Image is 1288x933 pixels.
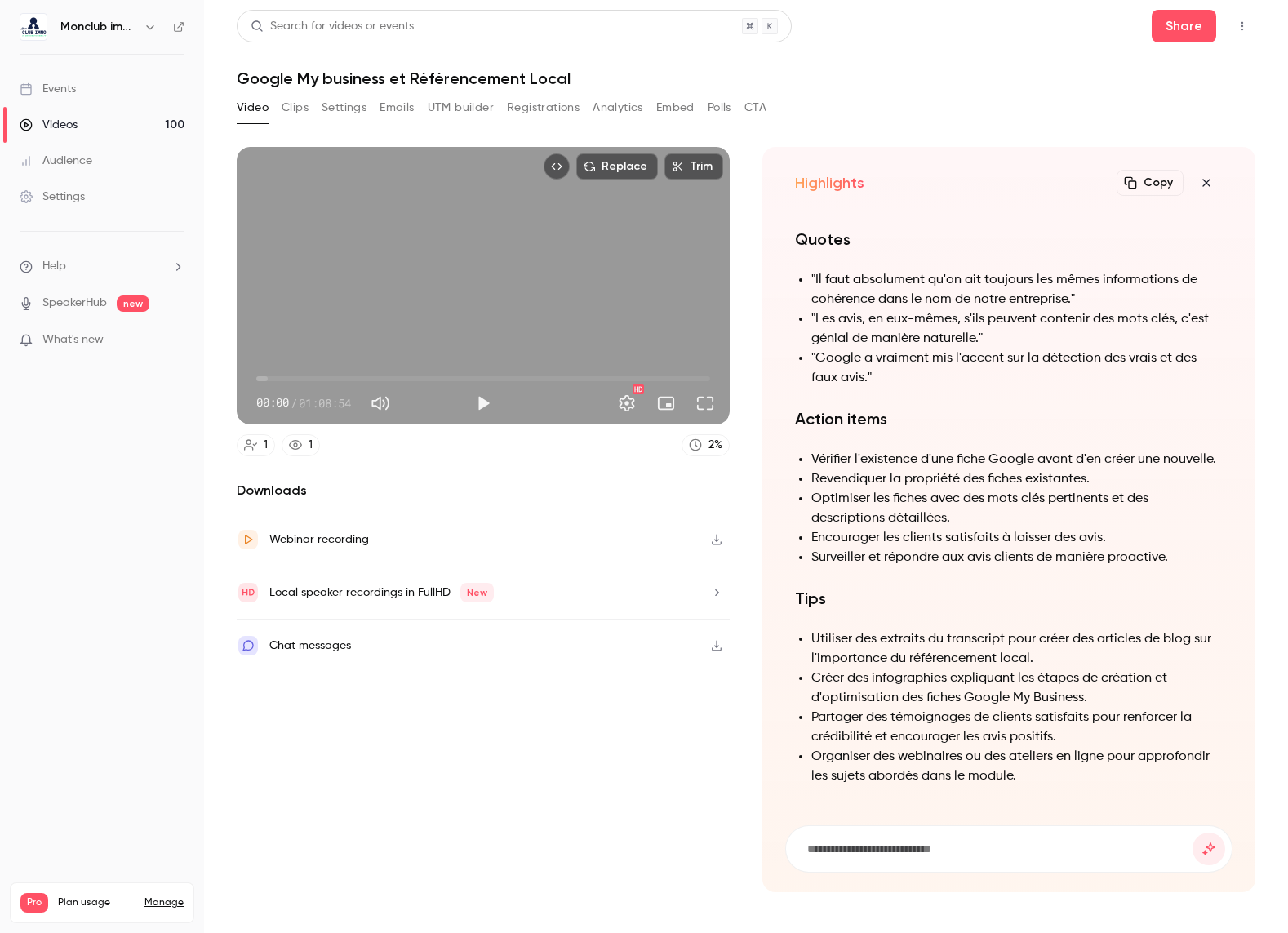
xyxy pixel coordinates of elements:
[811,708,1223,747] li: Partager des témoignages de clients satisfaits pour renforcer la crédibilité et encourager les av...
[237,95,269,121] button: Video
[795,407,1223,430] h1: Action items
[664,153,723,180] button: Trim
[811,309,1223,349] li: "Les avis, en eux-mêmes, s'ils peuvent contenir des mots clés, c'est génial de manière naturelle."
[795,587,1223,610] h1: Tips
[708,95,731,121] button: Polls
[20,893,48,913] span: Pro
[256,394,351,411] div: 00:00
[576,153,658,180] button: Replace
[811,747,1223,786] li: Organiser des webinaires ou des ateliers en ligne pour approfondir les sujets abordés dans le mod...
[42,258,66,275] span: Help
[237,69,1255,88] h1: Google My business et Référencement Local
[269,530,369,549] div: Webinar recording
[689,387,722,420] button: Full screen
[20,153,92,169] div: Audience
[811,349,1223,388] li: "Google a vraiment mis l'accent sur la détection des vrais et des faux avis."
[744,95,766,121] button: CTA
[309,437,313,454] div: 1
[1152,10,1216,42] button: Share
[795,228,1223,251] h1: Quotes
[811,629,1223,669] li: Utiliser des extraits du transcript pour créer des articles de blog sur l'importance du référence...
[544,153,570,180] button: Embed video
[117,295,149,312] span: new
[611,387,643,420] button: Settings
[256,394,289,411] span: 00:00
[237,434,275,456] a: 1
[282,95,309,121] button: Clips
[20,117,78,133] div: Videos
[811,469,1223,489] li: Revendiquer la propriété des fiches existantes.
[60,19,137,35] h6: Monclub immo
[251,18,414,35] div: Search for videos or events
[811,489,1223,528] li: Optimiser les fiches avec des mots clés pertinents et des descriptions détaillées.
[460,583,494,602] span: New
[299,394,351,411] span: 01:08:54
[58,896,135,909] span: Plan usage
[380,95,414,121] button: Emails
[144,896,184,909] a: Manage
[1117,170,1184,196] button: Copy
[467,387,500,420] button: Play
[282,434,320,456] a: 1
[165,333,184,348] iframe: Noticeable Trigger
[708,437,722,454] div: 2 %
[811,450,1223,469] li: Vérifier l'existence d'une fiche Google avant d'en créer une nouvelle.
[811,669,1223,708] li: Créer des infographies expliquant les étapes de création et d'optimisation des fiches Google My B...
[237,481,730,500] h2: Downloads
[795,173,864,193] h2: Highlights
[633,384,644,394] div: HD
[322,95,366,121] button: Settings
[811,528,1223,548] li: Encourager les clients satisfaits à laisser des avis.
[20,81,76,97] div: Events
[269,583,494,602] div: Local speaker recordings in FullHD
[811,548,1223,567] li: Surveiller et répondre aux avis clients de manière proactive.
[20,189,85,205] div: Settings
[650,387,682,420] button: Turn on miniplayer
[428,95,494,121] button: UTM builder
[1229,13,1255,39] button: Top Bar Actions
[507,95,580,121] button: Registrations
[20,14,47,40] img: Monclub immo
[682,434,730,456] a: 2%
[264,437,268,454] div: 1
[42,331,104,349] span: What's new
[42,295,107,312] a: SpeakerHub
[291,394,297,411] span: /
[364,387,397,420] button: Mute
[656,95,695,121] button: Embed
[20,258,184,275] li: help-dropdown-opener
[593,95,643,121] button: Analytics
[811,270,1223,309] li: "Il faut absolument qu'on ait toujours les mêmes informations de cohérence dans le nom de notre e...
[269,636,351,655] div: Chat messages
